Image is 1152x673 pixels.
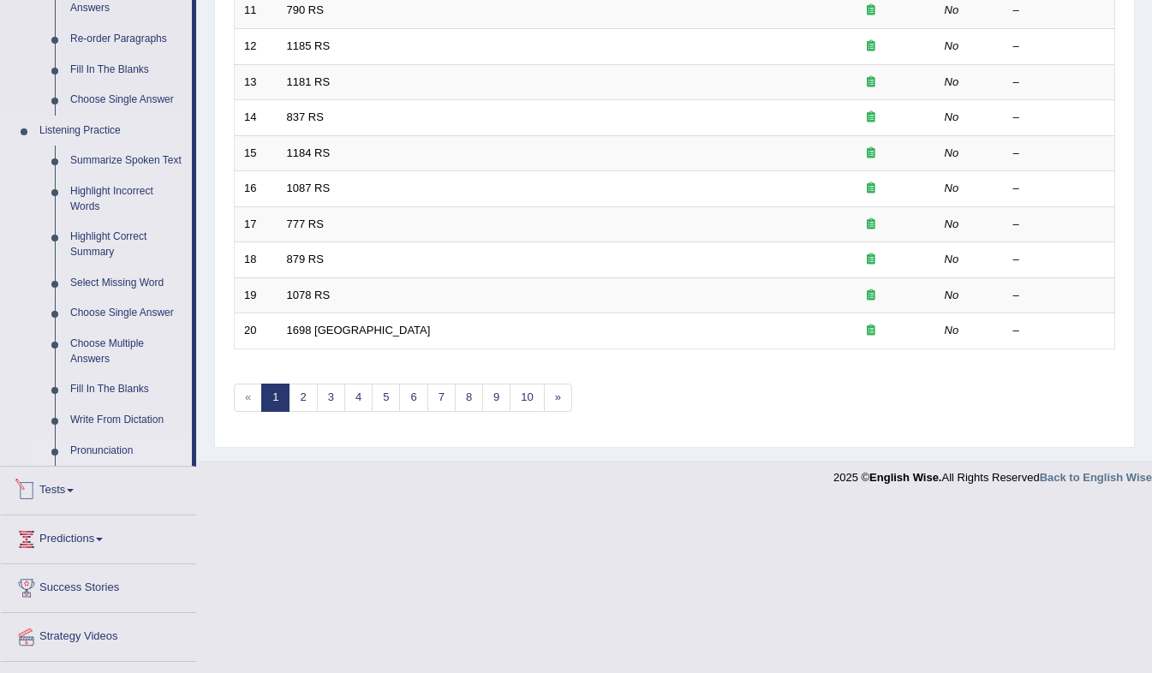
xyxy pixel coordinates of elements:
a: Pronunciation [63,436,192,467]
a: 1087 RS [287,182,331,194]
a: 8 [455,384,483,412]
a: Re-order Paragraphs [63,24,192,55]
a: 1181 RS [287,75,331,88]
td: 14 [235,100,278,136]
em: No [945,3,959,16]
em: No [945,146,959,159]
td: 19 [235,277,278,313]
a: Highlight Correct Summary [63,222,192,267]
div: Exam occurring question [816,146,926,162]
a: Listening Practice [32,116,192,146]
a: Write From Dictation [63,405,192,436]
a: 2 [289,384,317,412]
div: – [1013,110,1106,126]
a: Highlight Incorrect Words [63,176,192,222]
div: Exam occurring question [816,252,926,268]
em: No [945,75,959,88]
div: – [1013,288,1106,304]
a: 3 [317,384,345,412]
a: Strategy Videos [1,613,196,656]
a: » [544,384,572,412]
div: 2025 © All Rights Reserved [833,461,1152,485]
div: Exam occurring question [816,217,926,233]
a: Tests [1,467,196,509]
em: No [945,289,959,301]
div: Exam occurring question [816,74,926,91]
a: Back to English Wise [1040,471,1152,484]
em: No [945,253,959,265]
a: 879 RS [287,253,324,265]
td: 13 [235,64,278,100]
a: 790 RS [287,3,324,16]
em: No [945,110,959,123]
em: No [945,182,959,194]
a: 7 [427,384,456,412]
strong: English Wise. [869,471,941,484]
a: Choose Multiple Answers [63,329,192,374]
div: Exam occurring question [816,181,926,197]
td: 12 [235,28,278,64]
em: No [945,324,959,336]
a: 6 [399,384,427,412]
td: 20 [235,313,278,349]
td: 16 [235,171,278,207]
a: 1184 RS [287,146,331,159]
a: 1185 RS [287,39,331,52]
div: – [1013,3,1106,19]
a: 10 [510,384,544,412]
td: 17 [235,206,278,242]
em: No [945,217,959,230]
div: Exam occurring question [816,288,926,304]
div: – [1013,39,1106,55]
div: – [1013,74,1106,91]
a: 837 RS [287,110,324,123]
a: 4 [344,384,373,412]
div: – [1013,252,1106,268]
em: No [945,39,959,52]
a: Predictions [1,515,196,558]
div: Exam occurring question [816,110,926,126]
div: – [1013,323,1106,339]
a: Success Stories [1,564,196,607]
span: « [234,384,262,412]
div: – [1013,146,1106,162]
a: Choose Single Answer [63,85,192,116]
div: Exam occurring question [816,3,926,19]
a: 777 RS [287,217,324,230]
div: – [1013,181,1106,197]
div: – [1013,217,1106,233]
td: 15 [235,135,278,171]
a: Select Missing Word [63,268,192,299]
a: Fill In The Blanks [63,55,192,86]
a: 1078 RS [287,289,331,301]
a: Summarize Spoken Text [63,146,192,176]
td: 18 [235,242,278,278]
a: Fill In The Blanks [63,374,192,405]
a: 9 [482,384,510,412]
a: 1 [261,384,289,412]
div: Exam occurring question [816,323,926,339]
a: Choose Single Answer [63,298,192,329]
div: Exam occurring question [816,39,926,55]
a: 1698 [GEOGRAPHIC_DATA] [287,324,431,336]
a: 5 [372,384,400,412]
